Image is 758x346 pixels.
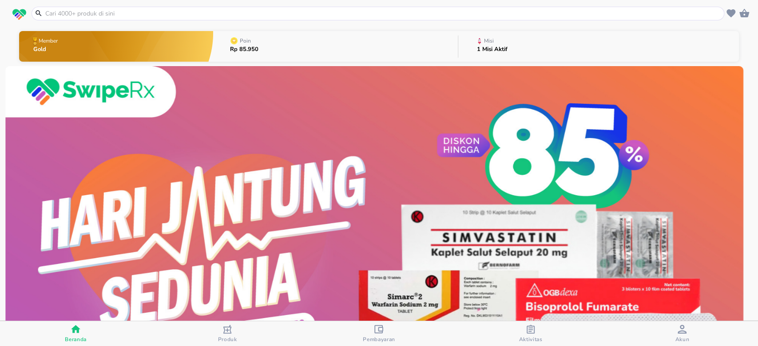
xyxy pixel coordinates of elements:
[151,321,303,346] button: Produk
[218,336,237,343] span: Produk
[39,38,58,43] p: Member
[213,29,458,64] button: PoinRp 85.950
[230,47,258,52] p: Rp 85.950
[484,38,494,43] p: Misi
[363,336,395,343] span: Pembayaran
[33,47,60,52] p: Gold
[477,47,508,52] p: 1 Misi Aktif
[455,321,606,346] button: Aktivitas
[303,321,455,346] button: Pembayaran
[12,9,26,20] img: logo_swiperx_s.bd005f3b.svg
[65,336,87,343] span: Beranda
[675,336,689,343] span: Akun
[44,9,722,18] input: Cari 4000+ produk di sini
[607,321,758,346] button: Akun
[19,29,214,64] button: MemberGold
[240,38,251,43] p: Poin
[519,336,542,343] span: Aktivitas
[458,29,739,64] button: Misi1 Misi Aktif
